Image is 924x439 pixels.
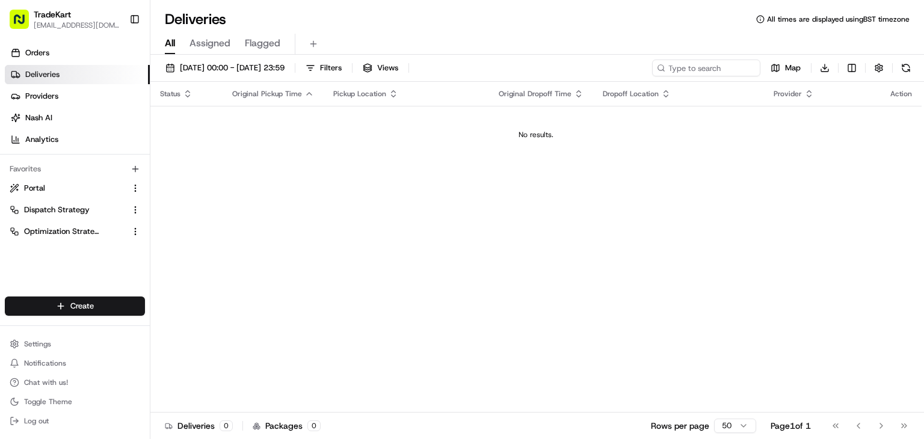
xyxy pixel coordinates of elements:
[24,358,66,368] span: Notifications
[651,420,709,432] p: Rows per page
[333,89,386,99] span: Pickup Location
[5,65,150,84] a: Deliveries
[70,301,94,312] span: Create
[5,5,125,34] button: TradeKart[EMAIL_ADDRESS][DOMAIN_NAME]
[10,204,126,215] a: Dispatch Strategy
[5,108,150,127] a: Nash AI
[25,112,52,123] span: Nash AI
[165,10,226,29] h1: Deliveries
[5,159,145,179] div: Favorites
[300,60,347,76] button: Filters
[10,226,126,237] a: Optimization Strategy
[245,36,280,51] span: Flagged
[25,48,49,58] span: Orders
[24,397,72,407] span: Toggle Theme
[771,420,811,432] div: Page 1 of 1
[24,226,100,237] span: Optimization Strategy
[774,89,802,99] span: Provider
[34,8,71,20] button: TradeKart
[767,14,910,24] span: All times are displayed using BST timezone
[652,60,760,76] input: Type to search
[25,69,60,80] span: Deliveries
[160,89,180,99] span: Status
[5,296,145,316] button: Create
[24,339,51,349] span: Settings
[24,183,45,194] span: Portal
[25,134,58,145] span: Analytics
[785,63,801,73] span: Map
[24,378,68,387] span: Chat with us!
[5,413,145,429] button: Log out
[34,20,120,30] button: [EMAIL_ADDRESS][DOMAIN_NAME]
[5,393,145,410] button: Toggle Theme
[220,420,233,431] div: 0
[5,355,145,372] button: Notifications
[5,200,145,219] button: Dispatch Strategy
[165,36,175,51] span: All
[765,60,806,76] button: Map
[180,63,285,73] span: [DATE] 00:00 - [DATE] 23:59
[5,222,145,241] button: Optimization Strategy
[890,89,912,99] div: Action
[499,89,571,99] span: Original Dropoff Time
[377,63,398,73] span: Views
[603,89,659,99] span: Dropoff Location
[5,43,150,63] a: Orders
[25,91,58,102] span: Providers
[165,420,233,432] div: Deliveries
[307,420,321,431] div: 0
[320,63,342,73] span: Filters
[160,60,290,76] button: [DATE] 00:00 - [DATE] 23:59
[5,374,145,391] button: Chat with us!
[898,60,914,76] button: Refresh
[189,36,230,51] span: Assigned
[155,130,917,140] div: No results.
[5,336,145,352] button: Settings
[5,179,145,198] button: Portal
[253,420,321,432] div: Packages
[357,60,404,76] button: Views
[10,183,126,194] a: Portal
[5,87,150,106] a: Providers
[5,130,150,149] a: Analytics
[24,204,90,215] span: Dispatch Strategy
[232,89,302,99] span: Original Pickup Time
[24,416,49,426] span: Log out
